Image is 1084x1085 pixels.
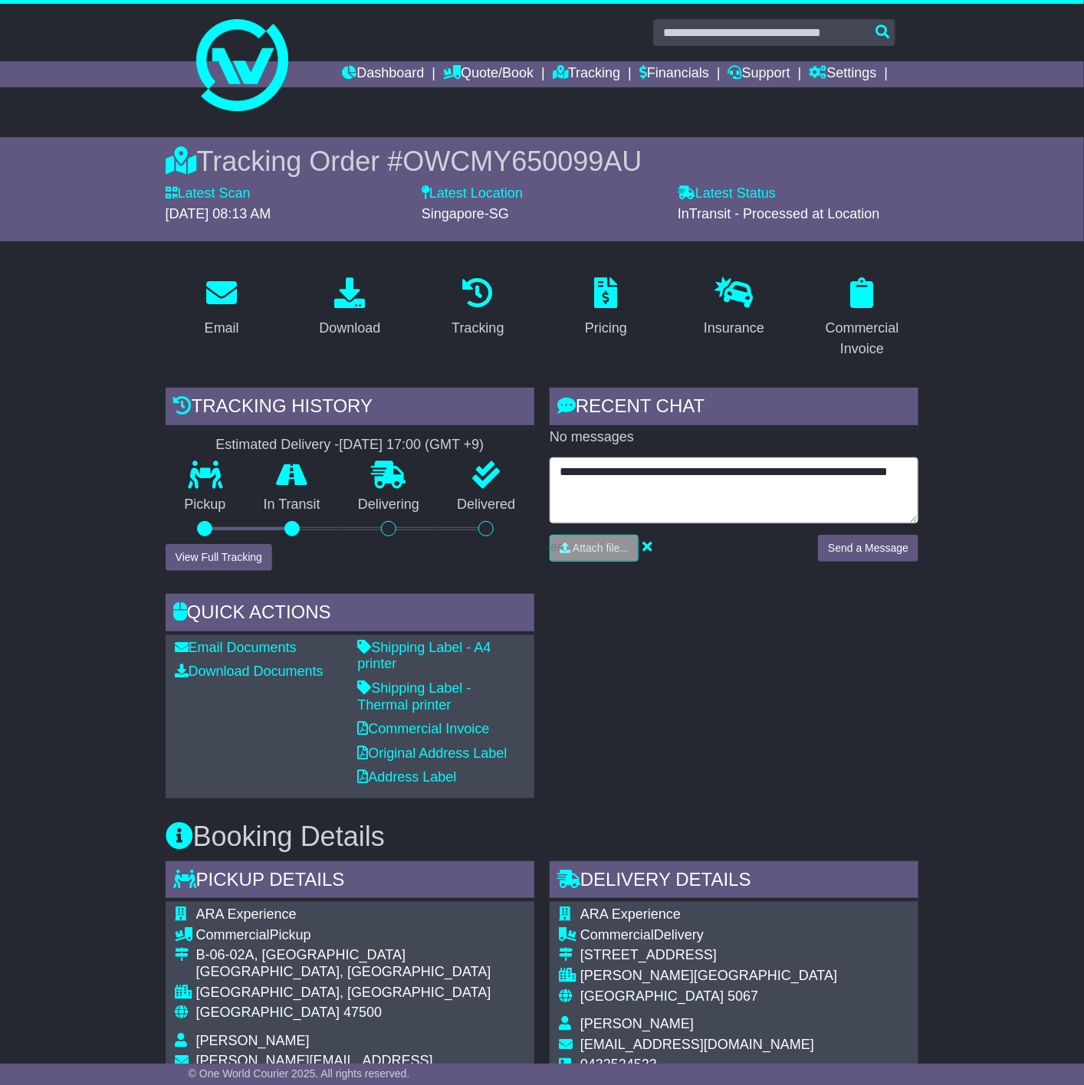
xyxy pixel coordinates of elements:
[357,769,456,785] a: Address Label
[166,821,919,852] h3: Booking Details
[166,145,919,178] div: Tracking Order #
[319,318,380,339] div: Download
[166,206,271,221] span: [DATE] 08:13 AM
[166,544,272,571] button: View Full Tracking
[728,61,790,87] a: Support
[580,927,837,944] div: Delivery
[343,1005,382,1020] span: 47500
[580,1016,694,1031] span: [PERSON_NAME]
[357,640,491,672] a: Shipping Label - A4 printer
[166,497,245,513] p: Pickup
[196,1053,433,1085] span: [PERSON_NAME][EMAIL_ADDRESS][DOMAIN_NAME]
[189,1067,410,1080] span: © One World Courier 2025. All rights reserved.
[580,947,837,964] div: [STREET_ADDRESS]
[816,318,908,359] div: Commercial Invoice
[439,497,534,513] p: Delivered
[678,206,879,221] span: InTransit - Processed at Location
[580,1057,657,1072] span: 0432524523
[166,594,534,635] div: Quick Actions
[422,206,509,221] span: Singapore-SG
[818,535,918,562] button: Send a Message
[443,61,534,87] a: Quote/Book
[195,272,249,344] a: Email
[422,185,523,202] label: Latest Location
[196,906,297,922] span: ARA Experience
[678,185,776,202] label: Latest Status
[580,988,724,1004] span: [GEOGRAPHIC_DATA]
[357,680,471,713] a: Shipping Label - Thermal printer
[166,388,534,429] div: Tracking history
[580,1037,814,1052] span: [EMAIL_ADDRESS][DOMAIN_NAME]
[728,988,758,1004] span: 5067
[205,318,239,339] div: Email
[575,272,637,344] a: Pricing
[339,497,438,513] p: Delivering
[550,388,918,429] div: RECENT CHAT
[550,861,918,903] div: Delivery Details
[402,146,642,177] span: OWCMY650099AU
[357,721,489,736] a: Commercial Invoice
[810,61,877,87] a: Settings
[166,185,251,202] label: Latest Scan
[694,272,774,344] a: Insurance
[175,664,324,679] a: Download Documents
[175,640,297,655] a: Email Documents
[245,497,339,513] p: In Transit
[166,861,534,903] div: Pickup Details
[196,1005,340,1020] span: [GEOGRAPHIC_DATA]
[550,429,918,446] p: No messages
[442,272,514,344] a: Tracking
[553,61,620,87] a: Tracking
[357,746,507,761] a: Original Address Label
[580,927,654,942] span: Commercial
[196,927,525,944] div: Pickup
[196,927,270,942] span: Commercial
[639,61,709,87] a: Financials
[196,964,525,981] div: [GEOGRAPHIC_DATA], [GEOGRAPHIC_DATA]
[580,906,681,922] span: ARA Experience
[196,985,525,1001] div: [GEOGRAPHIC_DATA], [GEOGRAPHIC_DATA]
[196,947,525,964] div: B-06-02A, [GEOGRAPHIC_DATA]
[585,318,627,339] div: Pricing
[806,272,918,365] a: Commercial Invoice
[166,437,534,454] div: Estimated Delivery -
[339,437,484,454] div: [DATE] 17:00 (GMT +9)
[704,318,764,339] div: Insurance
[580,968,837,985] div: [PERSON_NAME][GEOGRAPHIC_DATA]
[196,1033,310,1048] span: [PERSON_NAME]
[452,318,504,339] div: Tracking
[342,61,424,87] a: Dashboard
[309,272,390,344] a: Download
